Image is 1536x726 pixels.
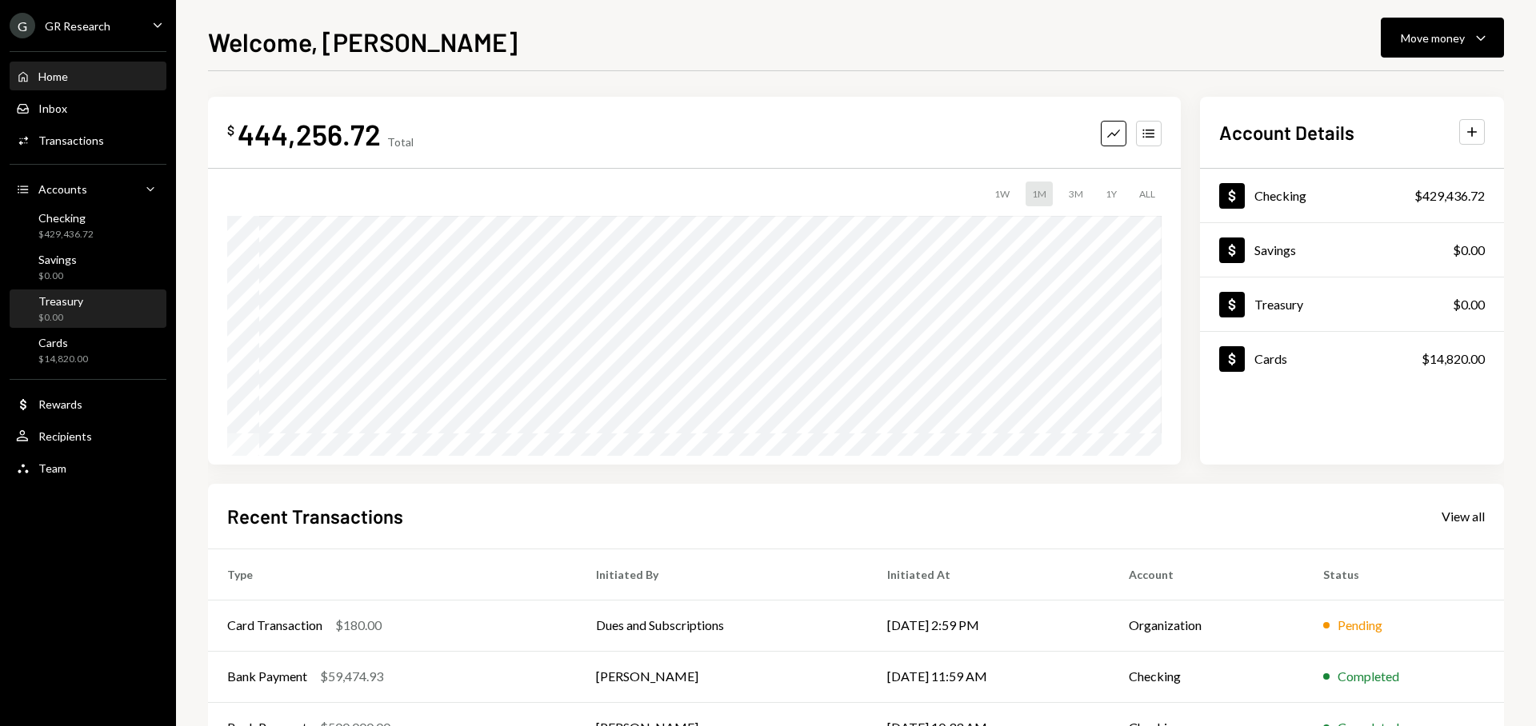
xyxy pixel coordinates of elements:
[577,600,867,651] td: Dues and Subscriptions
[227,122,234,138] div: $
[1062,181,1090,206] div: 3M
[1200,332,1504,385] a: Cards$14,820.00
[1110,651,1304,702] td: Checking
[38,211,94,225] div: Checking
[1254,242,1296,257] div: Savings
[38,294,83,308] div: Treasury
[1401,30,1465,46] div: Move money
[10,421,166,450] a: Recipients
[10,389,166,418] a: Rewards
[320,667,383,686] div: $59,474.93
[1338,667,1399,686] div: Completed
[1099,181,1123,206] div: 1Y
[10,289,166,328] a: Treasury$0.00
[38,253,77,266] div: Savings
[38,228,94,241] div: $429,436.72
[10,126,166,154] a: Transactions
[868,600,1110,651] td: [DATE] 2:59 PM
[868,651,1110,702] td: [DATE] 11:59 AM
[208,26,518,58] h1: Welcome, [PERSON_NAME]
[38,461,66,475] div: Team
[1026,181,1053,206] div: 1M
[38,269,77,283] div: $0.00
[38,336,88,349] div: Cards
[1219,119,1354,146] h2: Account Details
[1254,297,1303,312] div: Treasury
[1133,181,1162,206] div: ALL
[227,667,307,686] div: Bank Payment
[208,548,577,600] th: Type
[10,331,166,369] a: Cards$14,820.00
[1304,548,1504,600] th: Status
[1254,351,1287,366] div: Cards
[1442,507,1485,525] a: View all
[1110,600,1304,651] td: Organization
[577,651,867,702] td: [PERSON_NAME]
[1110,548,1304,600] th: Account
[335,616,382,635] div: $180.00
[1453,295,1485,314] div: $0.00
[38,102,67,115] div: Inbox
[1381,18,1504,58] button: Move money
[38,311,83,325] div: $0.00
[1442,509,1485,525] div: View all
[1200,223,1504,277] a: Savings$0.00
[868,548,1110,600] th: Initiated At
[10,174,166,203] a: Accounts
[1338,616,1382,635] div: Pending
[38,353,88,366] div: $14,820.00
[577,548,867,600] th: Initiated By
[38,70,68,83] div: Home
[1453,241,1485,260] div: $0.00
[1200,277,1504,331] a: Treasury$0.00
[227,616,322,635] div: Card Transaction
[38,182,87,196] div: Accounts
[10,453,166,482] a: Team
[38,397,82,411] div: Rewards
[10,206,166,245] a: Checking$429,436.72
[238,116,381,152] div: 444,256.72
[1422,349,1485,369] div: $14,820.00
[38,429,92,443] div: Recipients
[38,134,104,147] div: Transactions
[10,62,166,90] a: Home
[1200,169,1504,222] a: Checking$429,436.72
[227,503,403,529] h2: Recent Transactions
[45,19,110,33] div: GR Research
[387,135,414,149] div: Total
[1414,186,1485,205] div: $429,436.72
[10,248,166,286] a: Savings$0.00
[1254,188,1306,203] div: Checking
[10,94,166,122] a: Inbox
[10,13,35,38] div: G
[988,181,1016,206] div: 1W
